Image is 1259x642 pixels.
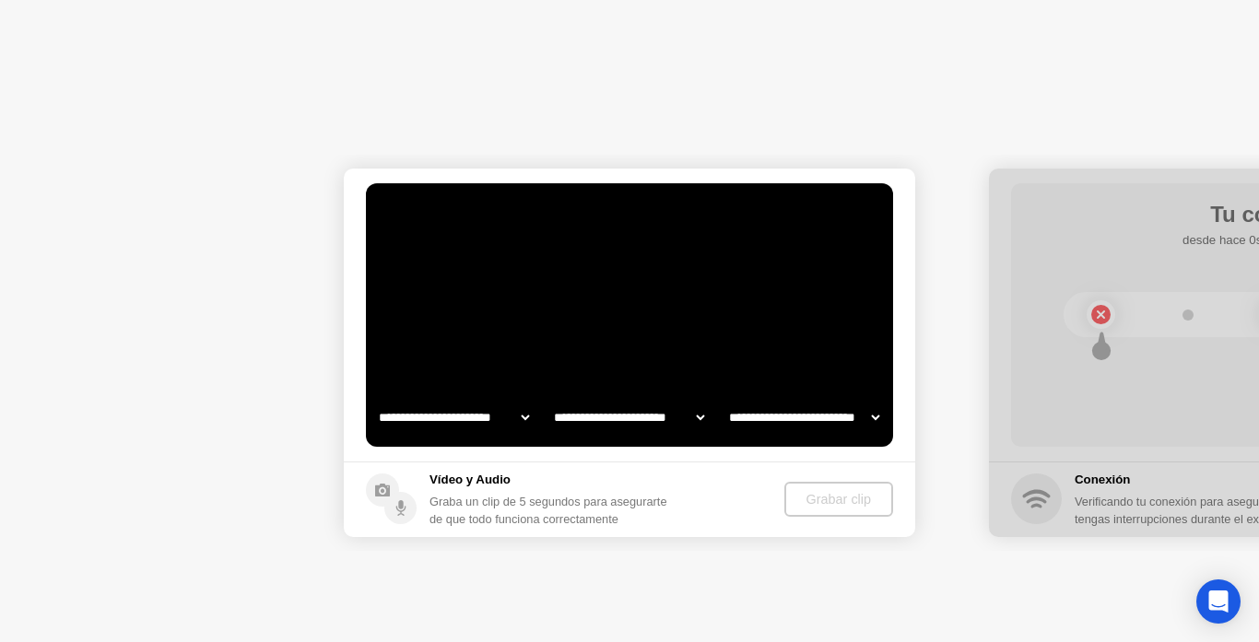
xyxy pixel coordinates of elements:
select: Available speakers [550,399,708,436]
div: Grabar clip [792,492,886,507]
button: Grabar clip [784,482,893,517]
h5: Vídeo y Audio [429,471,676,489]
select: Available cameras [375,399,533,436]
div: Graba un clip de 5 segundos para asegurarte de que todo funciona correctamente [429,493,676,528]
div: Open Intercom Messenger [1196,579,1241,624]
select: Available microphones [725,399,883,436]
